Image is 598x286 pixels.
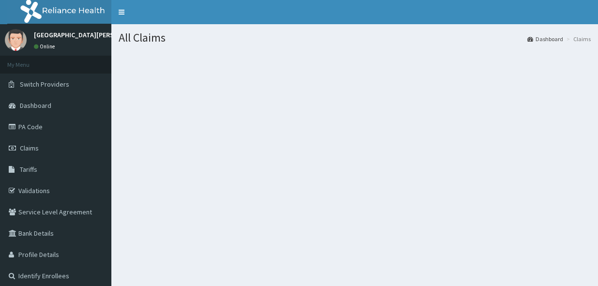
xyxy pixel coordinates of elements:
[5,29,27,51] img: User Image
[20,101,51,110] span: Dashboard
[20,144,39,152] span: Claims
[34,43,57,50] a: Online
[20,80,69,89] span: Switch Providers
[564,35,591,43] li: Claims
[34,31,145,38] p: [GEOGRAPHIC_DATA][PERSON_NAME]
[527,35,563,43] a: Dashboard
[119,31,591,44] h1: All Claims
[20,165,37,174] span: Tariffs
